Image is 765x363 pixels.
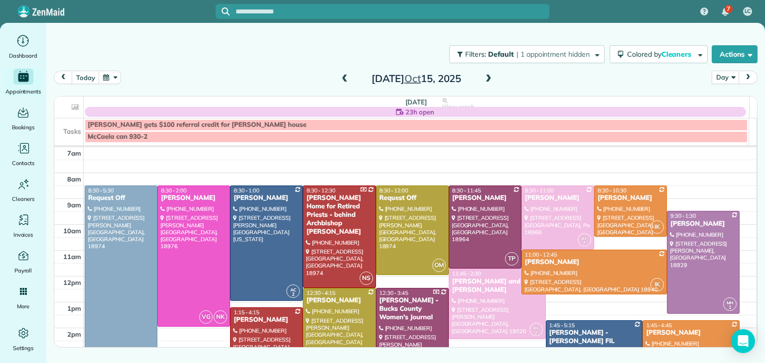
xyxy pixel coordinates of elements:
[712,71,739,84] button: Day
[306,289,335,296] span: 12:30 - 4:15
[645,329,737,337] div: [PERSON_NAME]
[4,176,42,204] a: Cleaners
[306,194,373,236] div: [PERSON_NAME] Home for Retired Priests - behind Archbishop [PERSON_NAME]
[715,1,736,23] div: 7 unread notifications
[9,51,37,61] span: Dashboard
[4,104,42,132] a: Bookings
[379,194,446,202] div: Request Off
[525,187,554,194] span: 8:30 - 11:00
[452,194,518,202] div: [PERSON_NAME]
[199,310,213,324] span: VG
[727,5,730,13] span: 7
[405,107,434,117] span: 23h open
[88,121,306,129] span: [PERSON_NAME] gets $100 referral credit for [PERSON_NAME] house
[4,69,42,96] a: Appointments
[533,325,539,331] span: KF
[5,87,41,96] span: Appointments
[739,71,758,84] button: next
[306,187,335,194] span: 8:30 - 12:30
[432,259,446,272] span: OM
[88,194,154,202] div: Request Off
[380,187,408,194] span: 8:30 - 12:00
[12,158,34,168] span: Contacts
[216,7,230,15] button: Focus search
[4,212,42,240] a: Invoices
[516,50,590,59] span: | 1 appointment hidden
[650,220,664,234] span: IK
[405,98,427,106] span: [DATE]
[670,220,737,228] div: [PERSON_NAME]
[63,227,81,235] span: 10am
[17,301,29,311] span: More
[670,212,696,219] span: 9:30 - 1:30
[4,325,42,353] a: Settings
[549,322,575,329] span: 1:45 - 5:15
[233,316,300,324] div: [PERSON_NAME]
[650,278,664,291] span: IK
[234,187,259,194] span: 8:30 - 1:00
[287,290,299,299] small: 2
[63,253,81,261] span: 11am
[233,194,300,202] div: [PERSON_NAME]
[161,187,187,194] span: 8:30 - 2:00
[449,45,605,63] button: Filters: Default | 1 appointment hidden
[530,329,542,338] small: 2
[379,296,446,322] div: [PERSON_NAME] - Bucks County Women's Journal
[578,239,591,248] small: 2
[524,194,591,202] div: [PERSON_NAME]
[598,187,627,194] span: 8:30 - 10:30
[354,73,479,84] h2: [DATE] 15, 2025
[452,277,543,294] div: [PERSON_NAME] and [PERSON_NAME]
[525,251,557,258] span: 11:00 - 12:45
[549,329,640,346] div: [PERSON_NAME] - [PERSON_NAME] FIL
[444,45,605,63] a: Filters: Default | 1 appointment hidden
[4,33,42,61] a: Dashboard
[67,330,81,338] span: 2pm
[505,252,518,266] span: TP
[4,248,42,275] a: Payroll
[234,309,259,316] span: 1:15 - 4:15
[524,258,664,267] div: [PERSON_NAME]
[72,71,99,84] button: today
[63,278,81,286] span: 12pm
[582,236,587,241] span: KF
[465,50,486,59] span: Filters:
[597,194,664,202] div: [PERSON_NAME]
[360,272,373,285] span: NS
[12,194,34,204] span: Cleaners
[222,7,230,15] svg: Focus search
[13,230,33,240] span: Invoices
[67,149,81,157] span: 7am
[160,194,227,202] div: [PERSON_NAME]
[13,343,34,353] span: Settings
[627,50,695,59] span: Colored by
[727,300,734,305] span: MH
[724,303,736,312] small: 1
[88,133,147,141] span: McCaela can 930-2
[380,289,408,296] span: 12:30 - 3:45
[731,329,755,353] div: Open Intercom Messenger
[67,201,81,209] span: 9am
[745,7,751,15] span: LC
[214,310,227,324] span: NK
[646,322,672,329] span: 1:45 - 4:45
[67,304,81,312] span: 1pm
[306,296,373,305] div: [PERSON_NAME]
[712,45,758,63] button: Actions
[4,140,42,168] a: Contacts
[14,266,32,275] span: Payroll
[67,175,81,183] span: 8am
[290,287,296,292] span: AC
[610,45,708,63] button: Colored byCleaners
[452,187,481,194] span: 8:30 - 11:45
[404,72,421,85] span: Oct
[661,50,693,59] span: Cleaners
[452,270,481,277] span: 11:45 - 2:30
[12,122,35,132] span: Bookings
[442,103,474,111] span: View week
[488,50,514,59] span: Default
[54,71,73,84] button: prev
[88,187,114,194] span: 8:30 - 5:30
